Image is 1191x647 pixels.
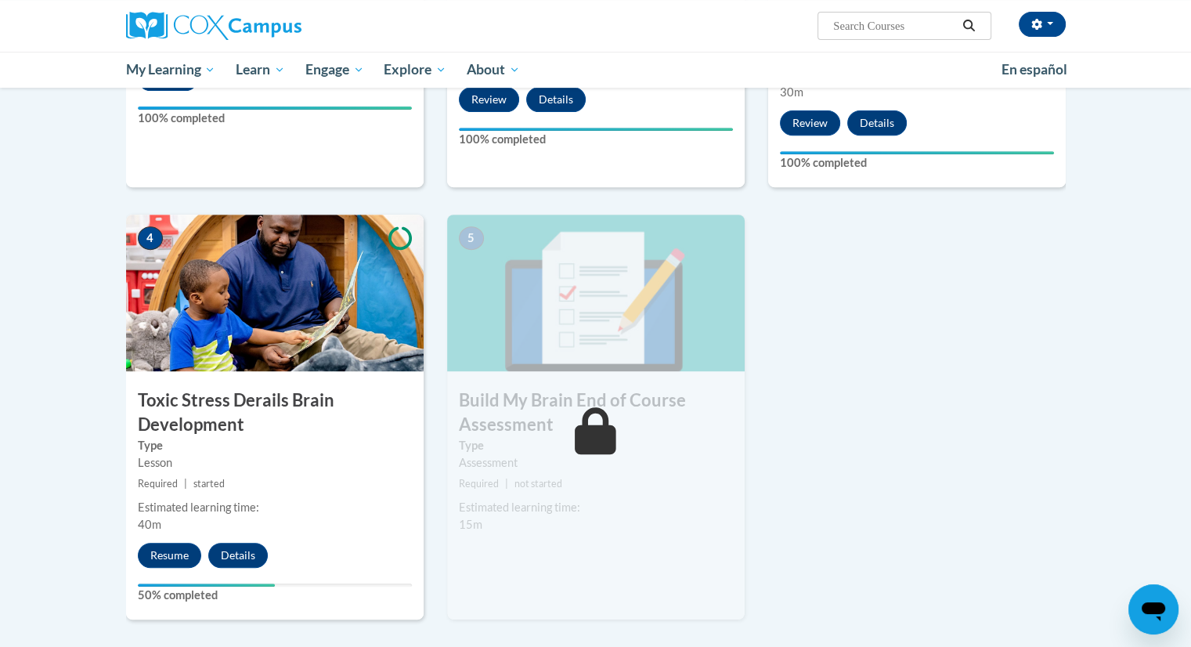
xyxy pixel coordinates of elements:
[138,587,412,604] label: 50% completed
[295,52,374,88] a: Engage
[305,60,364,79] span: Engage
[384,60,446,79] span: Explore
[780,151,1054,154] div: Your progress
[138,226,163,250] span: 4
[780,110,840,136] button: Review
[459,454,733,472] div: Assessment
[138,584,275,587] div: Your progress
[208,543,268,568] button: Details
[374,52,457,88] a: Explore
[459,478,499,490] span: Required
[459,437,733,454] label: Type
[847,110,907,136] button: Details
[236,60,285,79] span: Learn
[459,518,482,531] span: 15m
[526,87,586,112] button: Details
[832,16,957,35] input: Search Courses
[459,499,733,516] div: Estimated learning time:
[116,52,226,88] a: My Learning
[184,478,187,490] span: |
[447,215,745,371] img: Course Image
[126,12,301,40] img: Cox Campus
[459,87,519,112] button: Review
[138,437,412,454] label: Type
[138,454,412,472] div: Lesson
[457,52,530,88] a: About
[991,53,1077,86] a: En español
[226,52,295,88] a: Learn
[103,52,1089,88] div: Main menu
[126,389,424,437] h3: Toxic Stress Derails Brain Development
[780,85,803,99] span: 30m
[780,154,1054,172] label: 100% completed
[1019,12,1066,37] button: Account Settings
[193,478,225,490] span: started
[126,215,424,371] img: Course Image
[138,478,178,490] span: Required
[138,518,161,531] span: 40m
[1002,61,1067,78] span: En español
[467,60,520,79] span: About
[138,110,412,127] label: 100% completed
[138,107,412,110] div: Your progress
[505,478,508,490] span: |
[514,478,562,490] span: not started
[459,128,733,131] div: Your progress
[459,226,484,250] span: 5
[957,16,980,35] button: Search
[447,389,745,437] h3: Build My Brain End of Course Assessment
[126,12,424,40] a: Cox Campus
[1128,584,1178,634] iframe: Button to launch messaging window
[138,499,412,516] div: Estimated learning time:
[125,60,215,79] span: My Learning
[138,543,201,568] button: Resume
[459,131,733,148] label: 100% completed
